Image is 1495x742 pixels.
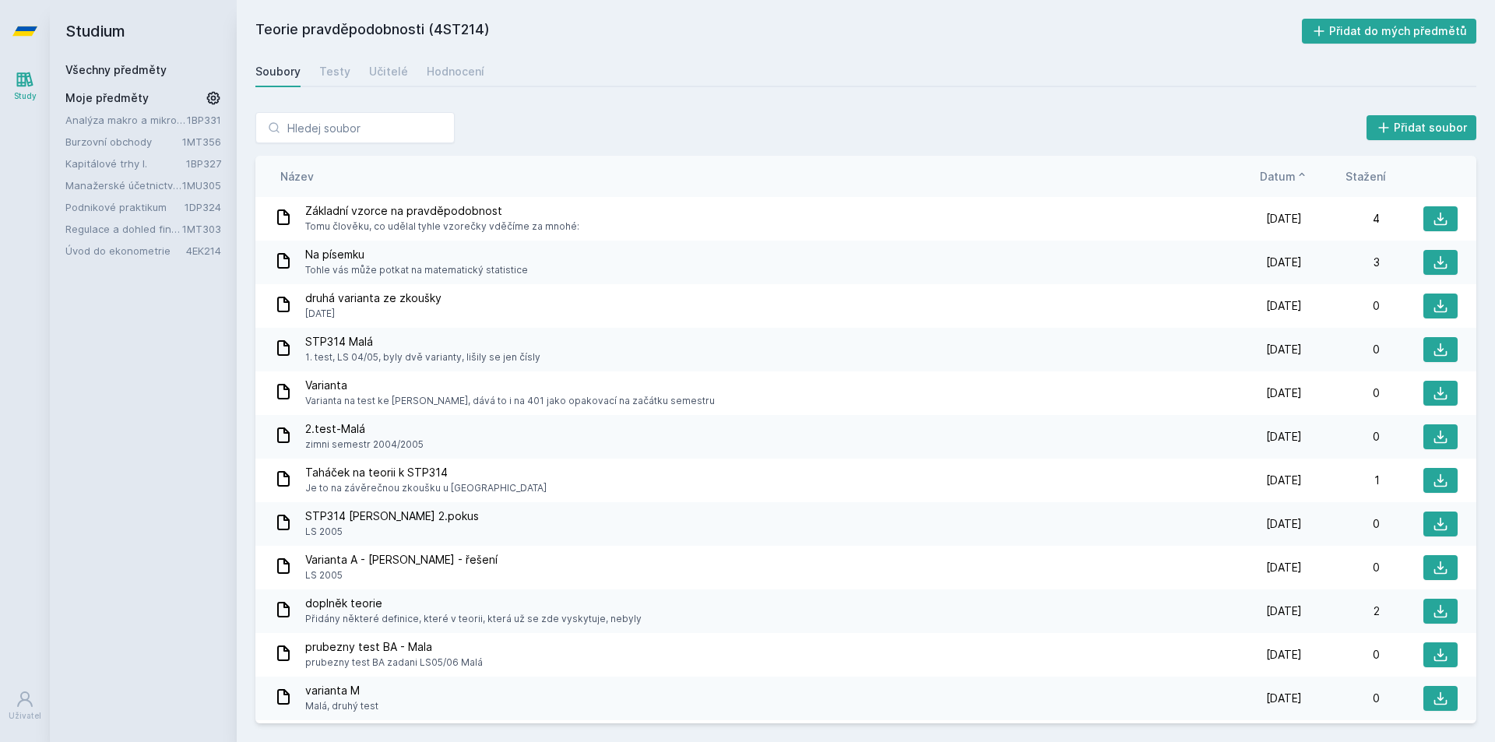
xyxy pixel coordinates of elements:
span: [DATE] [1266,385,1302,401]
button: Přidat soubor [1367,115,1477,140]
span: Datum [1260,168,1296,185]
a: Analýza makro a mikrofinančních dat [65,112,187,128]
span: [DATE] [1266,647,1302,663]
span: [DATE] [1266,429,1302,445]
div: Učitelé [369,64,408,79]
div: 0 [1302,560,1380,575]
a: Manažerské účetnictví I. [65,178,182,193]
a: 1BP327 [186,157,221,170]
span: Varianta A - [PERSON_NAME] - řešení [305,552,498,568]
a: 1MT356 [182,135,221,148]
span: zimni semestr 2004/2005 [305,437,424,452]
span: Základní vzorce na pravděpodobnost [305,203,579,219]
div: 0 [1302,298,1380,314]
span: druhá varianta ze zkoušky [305,290,441,306]
span: Tohle vás může potkat na matematický statistice [305,262,528,278]
div: 0 [1302,691,1380,706]
div: 4 [1302,211,1380,227]
span: prubezny test BA - Mala [305,639,483,655]
span: 1. test, LS 04/05, byly dvě varianty, lišily se jen čísly [305,350,540,365]
div: 0 [1302,516,1380,532]
span: Moje předměty [65,90,149,106]
span: [DATE] [1266,560,1302,575]
input: Hledej soubor [255,112,455,143]
button: Název [280,168,314,185]
a: Uživatel [3,682,47,730]
h2: Teorie pravděpodobnosti (4ST214) [255,19,1302,44]
a: Podnikové praktikum [65,199,185,215]
a: Kapitálové trhy I. [65,156,186,171]
div: 0 [1302,647,1380,663]
span: [DATE] [1266,255,1302,270]
span: Varianta na test ke [PERSON_NAME], dává to i na 401 jako opakovací na začátku semestru [305,393,715,409]
div: 0 [1302,342,1380,357]
span: doplněk teorie [305,596,642,611]
span: Tomu člověku, co udělal tyhle vzorečky vděčíme za mnohé: [305,219,579,234]
a: 1DP324 [185,201,221,213]
span: [DATE] [1266,691,1302,706]
span: [DATE] [1266,603,1302,619]
span: STP314 [PERSON_NAME] 2.pokus [305,508,479,524]
span: LS 2005 [305,568,498,583]
span: prubezny test BA zadani LS05/06 Malá [305,655,483,670]
div: Testy [319,64,350,79]
div: 0 [1302,385,1380,401]
a: Soubory [255,56,301,87]
a: 1MU305 [182,179,221,192]
a: Hodnocení [427,56,484,87]
span: Je to na závěrečnou zkoušku u [GEOGRAPHIC_DATA] [305,480,547,496]
a: Úvod do ekonometrie [65,243,186,258]
span: Malá, druhý test [305,698,378,714]
span: [DATE] [1266,516,1302,532]
a: 1MT303 [182,223,221,235]
div: 2 [1302,603,1380,619]
a: 4EK214 [186,244,221,257]
a: Burzovní obchody [65,134,182,149]
span: [DATE] [1266,342,1302,357]
div: 1 [1302,473,1380,488]
a: Všechny předměty [65,63,167,76]
button: Stažení [1345,168,1386,185]
a: Regulace a dohled finančního systému [65,221,182,237]
button: Přidat do mých předmětů [1302,19,1477,44]
span: [DATE] [1266,211,1302,227]
span: 2.test-Malá [305,421,424,437]
div: Uživatel [9,710,41,722]
span: Na písemku [305,247,528,262]
a: Testy [319,56,350,87]
span: Přidány některé definice, které v teorii, která už se zde vyskytuje, nebyly [305,611,642,627]
div: 0 [1302,429,1380,445]
a: Učitelé [369,56,408,87]
span: varianta M [305,683,378,698]
button: Datum [1260,168,1308,185]
span: [DATE] [305,306,441,322]
div: Hodnocení [427,64,484,79]
a: 1BP331 [187,114,221,126]
span: [DATE] [1266,298,1302,314]
span: LS 2005 [305,524,479,540]
div: Soubory [255,64,301,79]
a: Study [3,62,47,110]
div: Study [14,90,37,102]
span: Varianta [305,378,715,393]
span: STP314 Malá [305,334,540,350]
span: [DATE] [1266,473,1302,488]
span: Taháček na teorii k STP314 [305,465,547,480]
div: 3 [1302,255,1380,270]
